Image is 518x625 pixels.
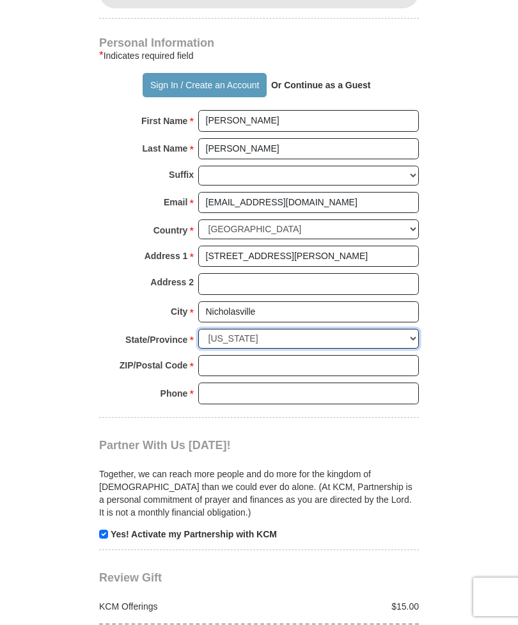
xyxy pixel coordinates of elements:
span: Review Gift [99,571,162,584]
h4: Personal Information [99,38,419,48]
div: $15.00 [259,600,426,613]
strong: Suffix [169,166,194,184]
strong: Or Continue as a Guest [271,80,371,90]
strong: Address 1 [145,247,188,265]
strong: Yes! Activate my Partnership with KCM [111,529,277,539]
button: Sign In / Create an Account [143,73,266,97]
strong: Country [153,221,188,239]
strong: Last Name [143,139,188,157]
div: KCM Offerings [93,600,260,613]
p: Together, we can reach more people and do more for the kingdom of [DEMOGRAPHIC_DATA] than we coul... [99,468,419,519]
strong: Phone [161,384,188,402]
strong: First Name [141,112,187,130]
span: Partner With Us [DATE]! [99,439,231,452]
strong: Email [164,193,187,211]
div: Indicates required field [99,48,419,63]
strong: City [171,303,187,320]
strong: Address 2 [150,273,194,291]
strong: ZIP/Postal Code [120,356,188,374]
strong: State/Province [125,331,187,349]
